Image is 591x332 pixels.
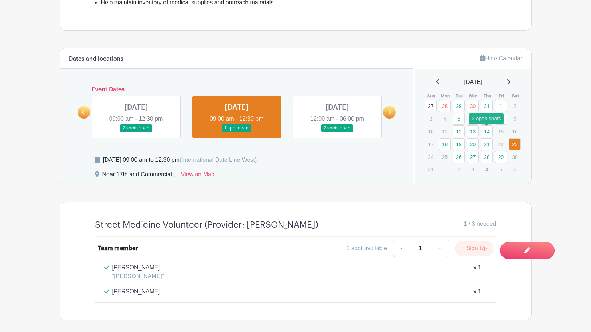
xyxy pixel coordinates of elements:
[112,263,164,272] p: [PERSON_NAME]
[467,151,479,163] a: 27
[495,100,507,112] a: 1
[439,100,451,112] a: 28
[453,138,465,150] a: 19
[473,263,481,281] div: x 1
[467,164,479,175] p: 3
[453,125,465,137] a: 12
[439,151,451,163] p: 25
[480,55,522,61] a: Hide Calendar
[103,156,257,164] div: [DATE] 09:00 am to 12:30 pm
[495,151,507,163] a: 29
[453,100,465,112] a: 29
[509,100,521,112] p: 2
[495,92,509,100] th: Fri
[473,287,481,296] div: x 1
[393,240,410,257] a: -
[480,92,495,100] th: Thu
[439,138,451,150] a: 18
[495,164,507,175] p: 5
[439,126,451,137] p: 11
[425,113,437,124] p: 3
[439,164,451,175] p: 1
[495,139,507,150] p: 22
[95,220,318,230] h4: Street Medicine Volunteer (Provider: [PERSON_NAME])
[509,126,521,137] p: 16
[452,92,466,100] th: Tue
[98,244,138,253] div: Team member
[481,151,493,163] a: 28
[464,220,496,228] span: 1 / 3 needed
[509,113,521,124] p: 9
[509,164,521,175] p: 6
[431,240,449,257] a: +
[180,157,257,163] span: (International Date Line West)
[466,92,481,100] th: Wed
[508,92,523,100] th: Sat
[464,78,482,87] span: [DATE]
[481,164,493,175] p: 4
[424,92,438,100] th: Sun
[425,164,437,175] p: 31
[439,113,451,124] p: 4
[425,151,437,163] p: 24
[112,272,164,281] p: "[PERSON_NAME]"
[495,126,507,137] p: 15
[425,126,437,137] p: 10
[467,138,479,150] a: 20
[347,244,387,253] div: 1 spot available
[509,151,521,163] p: 30
[112,287,160,296] p: [PERSON_NAME]
[467,125,479,137] a: 13
[90,86,383,93] h6: Event Dates
[509,138,521,150] a: 23
[481,100,493,112] a: 31
[425,100,437,112] a: 27
[481,138,493,150] a: 21
[481,125,493,137] a: 14
[425,139,437,150] p: 17
[102,170,175,182] div: Near 17th and Commercial ,
[69,56,123,63] h6: Dates and locations
[455,241,493,256] button: Sign Up
[467,113,479,125] a: 6
[181,170,214,182] a: View on Map
[469,113,504,124] div: 2 open spots
[453,151,465,163] a: 26
[453,164,465,175] p: 2
[438,92,453,100] th: Mon
[453,113,465,125] a: 5
[467,100,479,112] a: 30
